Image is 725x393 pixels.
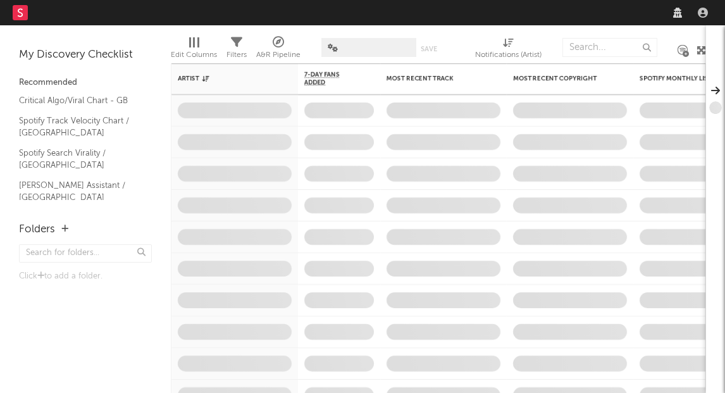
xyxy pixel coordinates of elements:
[421,46,437,53] button: Save
[226,32,247,68] div: Filters
[562,38,657,57] input: Search...
[171,47,217,63] div: Edit Columns
[475,32,542,68] div: Notifications (Artist)
[19,178,139,204] a: [PERSON_NAME] Assistant / [GEOGRAPHIC_DATA]
[19,222,55,237] div: Folders
[171,32,217,68] div: Edit Columns
[513,75,608,82] div: Most Recent Copyright
[19,75,152,90] div: Recommended
[256,47,301,63] div: A&R Pipeline
[226,47,247,63] div: Filters
[19,146,139,172] a: Spotify Search Virality / [GEOGRAPHIC_DATA]
[475,47,542,63] div: Notifications (Artist)
[178,75,273,82] div: Artist
[256,32,301,68] div: A&R Pipeline
[387,75,481,82] div: Most Recent Track
[19,47,152,63] div: My Discovery Checklist
[304,71,355,86] span: 7-Day Fans Added
[19,114,139,140] a: Spotify Track Velocity Chart / [GEOGRAPHIC_DATA]
[19,94,139,108] a: Critical Algo/Viral Chart - GB
[19,269,152,284] div: Click to add a folder.
[19,244,152,263] input: Search for folders...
